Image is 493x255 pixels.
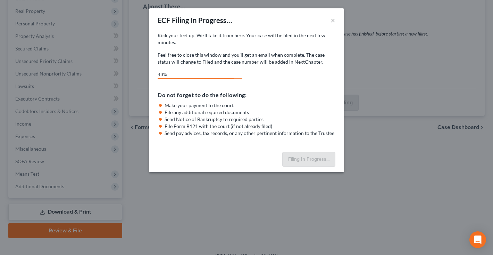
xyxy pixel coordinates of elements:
[158,32,335,46] p: Kick your feet up. We’ll take it from here. Your case will be filed in the next few minutes.
[165,116,335,123] li: Send Notice of Bankruptcy to required parties
[158,71,234,78] div: 43%
[165,109,335,116] li: File any additional required documents
[331,16,335,24] button: ×
[158,51,335,65] p: Feel free to close this window and you’ll get an email when complete. The case status will change...
[158,91,335,99] h5: Do not forget to do the following:
[165,102,335,109] li: Make your payment to the court
[158,15,232,25] div: ECF Filing In Progress...
[165,130,335,137] li: Send pay advices, tax records, or any other pertinent information to the Trustee
[282,152,335,167] button: Filing In Progress...
[469,231,486,248] div: Open Intercom Messenger
[165,123,335,130] li: File Form B121 with the court (if not already filed)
